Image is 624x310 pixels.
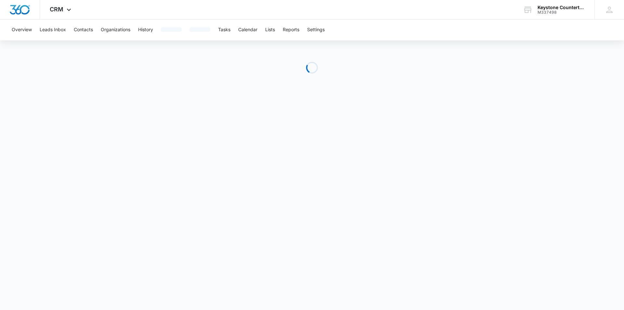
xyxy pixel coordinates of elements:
[138,20,153,40] button: History
[40,20,66,40] button: Leads Inbox
[538,10,585,15] div: account id
[265,20,275,40] button: Lists
[307,20,325,40] button: Settings
[74,20,93,40] button: Contacts
[218,20,230,40] button: Tasks
[283,20,299,40] button: Reports
[50,6,63,13] span: CRM
[12,20,32,40] button: Overview
[101,20,130,40] button: Organizations
[238,20,257,40] button: Calendar
[538,5,585,10] div: account name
